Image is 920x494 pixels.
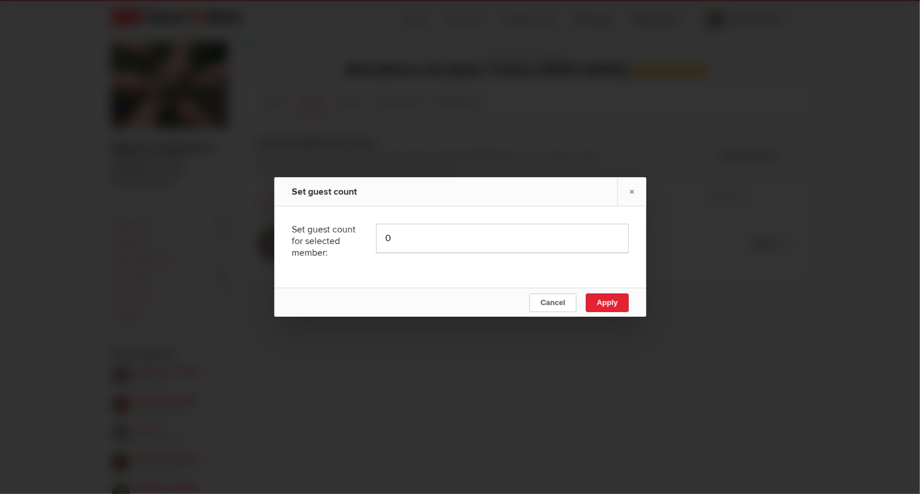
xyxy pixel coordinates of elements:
span: Apply [596,298,617,307]
span: Cancel [540,298,565,307]
div: Set guest count for selected member: [292,215,359,267]
button: Apply [585,293,628,312]
a: × [617,177,646,206]
button: Cancel [529,293,577,312]
div: Set guest count [292,177,420,206]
